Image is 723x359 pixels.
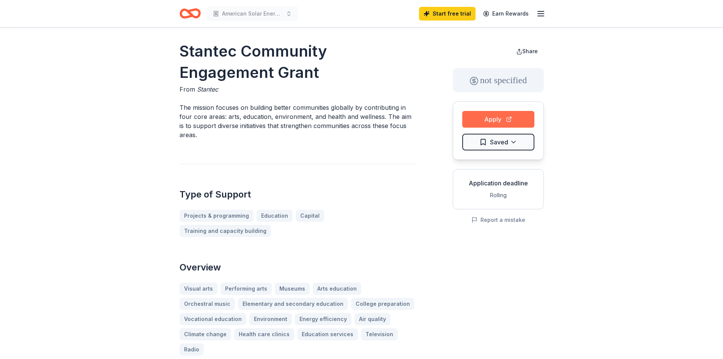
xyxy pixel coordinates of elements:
[180,85,416,94] div: From
[180,103,416,139] p: The mission focuses on building better communities globally by contributing in four core areas: a...
[510,44,544,59] button: Share
[180,261,416,274] h2: Overview
[479,7,533,21] a: Earn Rewards
[522,48,538,54] span: Share
[296,210,324,222] a: Capital
[459,191,537,200] div: Rolling
[257,210,293,222] a: Education
[462,134,534,150] button: Saved
[419,7,476,21] a: Start free trial
[180,188,416,201] h2: Type of Support
[490,137,508,147] span: Saved
[207,6,298,21] button: American Solar Energy Society Programs
[462,111,534,128] button: Apply
[180,5,201,22] a: Home
[197,85,218,93] span: Stantec
[453,68,544,92] div: not specified
[180,41,416,83] h1: Stantec Community Engagement Grant
[222,9,283,18] span: American Solar Energy Society Programs
[459,179,537,188] div: Application deadline
[180,225,271,237] a: Training and capacity building
[471,215,525,225] button: Report a mistake
[180,210,254,222] a: Projects & programming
